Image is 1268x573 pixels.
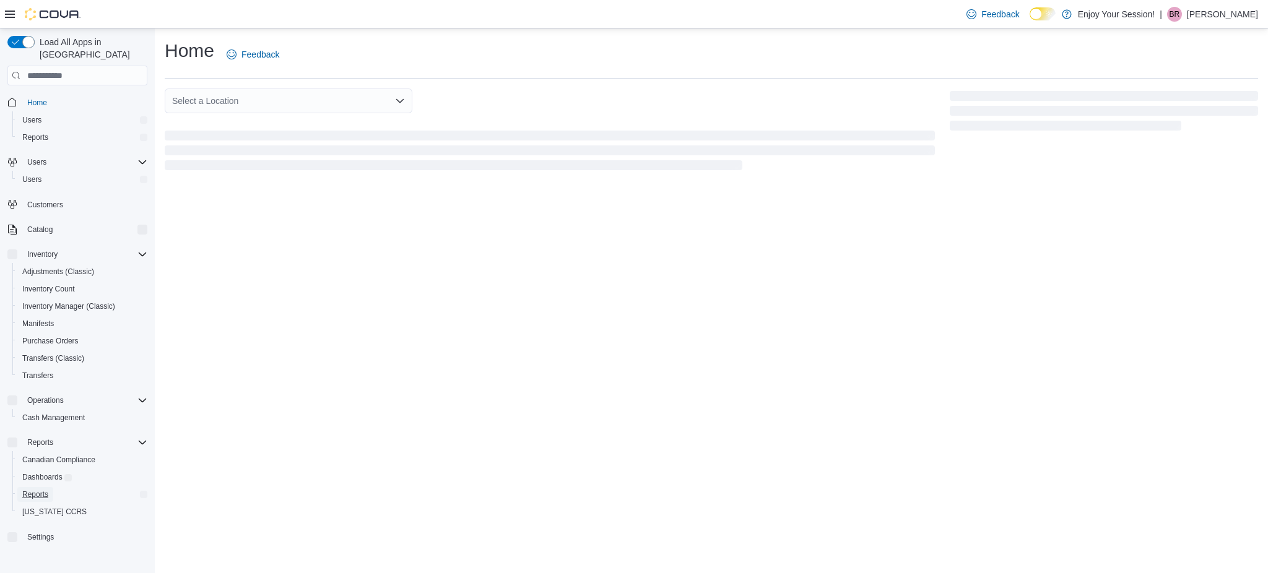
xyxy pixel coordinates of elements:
[27,532,54,542] span: Settings
[22,197,147,212] span: Customers
[22,489,48,499] span: Reports
[12,468,152,486] a: Dashboards
[22,413,85,423] span: Cash Management
[22,267,94,277] span: Adjustments (Classic)
[2,196,152,213] button: Customers
[2,434,152,451] button: Reports
[22,435,58,450] button: Reports
[17,282,147,296] span: Inventory Count
[27,98,47,108] span: Home
[165,133,935,173] span: Loading
[17,334,84,348] a: Purchase Orders
[27,249,58,259] span: Inventory
[17,130,53,145] a: Reports
[2,392,152,409] button: Operations
[12,315,152,332] button: Manifests
[12,332,152,350] button: Purchase Orders
[12,111,152,129] button: Users
[22,115,41,125] span: Users
[17,264,99,279] a: Adjustments (Classic)
[22,529,147,545] span: Settings
[17,172,46,187] a: Users
[22,353,84,363] span: Transfers (Classic)
[2,246,152,263] button: Inventory
[27,437,53,447] span: Reports
[22,174,41,184] span: Users
[17,368,147,383] span: Transfers
[17,334,147,348] span: Purchase Orders
[1167,7,1182,22] div: Benjamin Ryan
[1160,7,1162,22] p: |
[12,298,152,315] button: Inventory Manager (Classic)
[395,96,405,106] button: Open list of options
[17,264,147,279] span: Adjustments (Classic)
[17,368,58,383] a: Transfers
[17,487,53,502] a: Reports
[2,221,152,238] button: Catalog
[17,130,147,145] span: Reports
[222,42,284,67] a: Feedback
[17,316,147,331] span: Manifests
[17,410,147,425] span: Cash Management
[22,435,147,450] span: Reports
[22,94,147,110] span: Home
[22,393,147,408] span: Operations
[17,316,59,331] a: Manifests
[17,410,90,425] a: Cash Management
[17,452,147,467] span: Canadian Compliance
[22,455,95,465] span: Canadian Compliance
[22,301,115,311] span: Inventory Manager (Classic)
[1030,20,1030,21] span: Dark Mode
[17,504,147,519] span: Washington CCRS
[241,48,279,61] span: Feedback
[12,171,152,188] button: Users
[12,350,152,367] button: Transfers (Classic)
[17,351,147,366] span: Transfers (Classic)
[2,528,152,546] button: Settings
[27,225,53,235] span: Catalog
[2,93,152,111] button: Home
[12,280,152,298] button: Inventory Count
[25,8,80,20] img: Cova
[22,371,53,381] span: Transfers
[12,486,152,503] button: Reports
[981,8,1019,20] span: Feedback
[17,299,147,314] span: Inventory Manager (Classic)
[165,38,214,63] h1: Home
[12,129,152,146] button: Reports
[17,282,80,296] a: Inventory Count
[950,93,1258,133] span: Loading
[22,155,51,170] button: Users
[2,153,152,171] button: Users
[22,336,79,346] span: Purchase Orders
[12,409,152,426] button: Cash Management
[22,132,48,142] span: Reports
[17,452,100,467] a: Canadian Compliance
[17,299,120,314] a: Inventory Manager (Classic)
[22,95,52,110] a: Home
[22,530,59,545] a: Settings
[12,451,152,468] button: Canadian Compliance
[962,2,1024,27] a: Feedback
[22,319,54,329] span: Manifests
[35,36,147,61] span: Load All Apps in [GEOGRAPHIC_DATA]
[22,284,75,294] span: Inventory Count
[22,247,147,262] span: Inventory
[22,222,58,237] button: Catalog
[1030,7,1056,20] input: Dark Mode
[17,504,92,519] a: [US_STATE] CCRS
[27,157,46,167] span: Users
[22,472,72,482] span: Dashboards
[17,487,147,502] span: Reports
[22,393,69,408] button: Operations
[27,395,64,405] span: Operations
[12,367,152,384] button: Transfers
[1170,7,1180,22] span: BR
[22,155,147,170] span: Users
[22,222,147,237] span: Catalog
[17,470,147,485] span: Dashboards
[17,172,147,187] span: Users
[12,503,152,520] button: [US_STATE] CCRS
[1187,7,1258,22] p: [PERSON_NAME]
[12,263,152,280] button: Adjustments (Classic)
